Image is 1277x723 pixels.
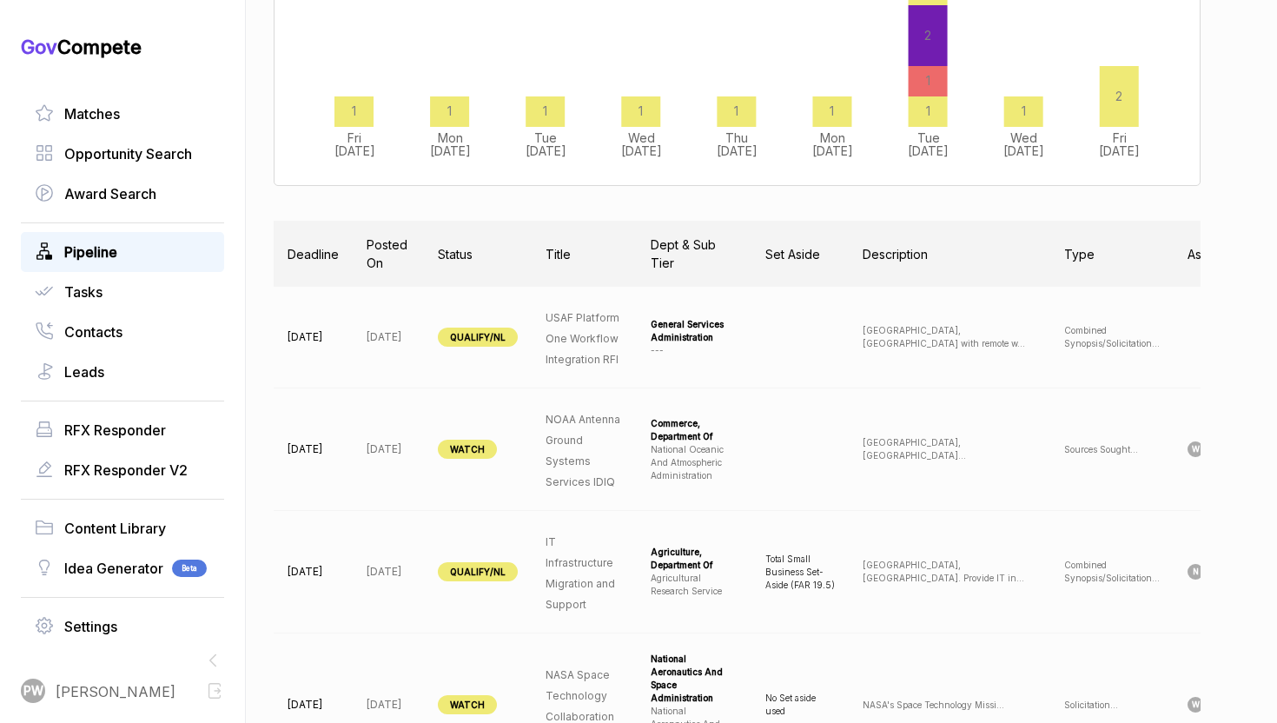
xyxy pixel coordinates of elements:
span: Tasks [64,282,103,302]
span: Idea Generator [64,558,163,579]
span: W [1192,699,1200,711]
a: Settings [35,616,210,637]
a: Idea GeneratorBeta [35,558,210,579]
a: Contacts [35,322,210,342]
p: Total Small Business Set-Aside (FAR 19.5) [765,553,835,592]
span: QUALIFY/NL [438,562,518,581]
tspan: 1 [352,103,356,118]
tspan: Mon [438,130,463,145]
tspan: [DATE] [334,143,375,158]
div: commerce, department of [651,417,738,443]
div: --- [651,344,738,357]
tspan: 1 [543,103,547,118]
p: [GEOGRAPHIC_DATA], [GEOGRAPHIC_DATA] ... [863,436,1036,462]
tspan: 1 [926,73,930,88]
p: [DATE] [367,564,410,580]
tspan: 1 [638,103,643,118]
p: [DATE] [288,564,339,580]
p: Solicitation ... [1064,699,1160,712]
th: Type [1050,221,1174,287]
th: Dept & Sub Tier [637,221,751,287]
span: RFX Responder V2 [64,460,188,481]
th: Title [532,221,637,287]
span: PW [23,682,43,700]
span: Content Library [64,518,166,539]
div: agricultural research service [651,572,738,598]
tspan: [DATE] [908,143,949,158]
tspan: Wed [1010,130,1037,145]
div: general services administration [651,318,738,344]
tspan: 2 [1115,89,1122,103]
p: [DATE] [288,441,339,457]
div: national aeronautics and space administration [651,653,738,705]
div: agriculture, department of [651,546,738,572]
th: Deadline [274,221,353,287]
span: RFX Responder [64,420,166,441]
span: QUALIFY/NL [438,328,518,347]
span: N [1193,566,1199,578]
p: No Set aside used [765,692,835,718]
span: Gov [21,36,57,58]
p: Combined Synopsis/Solicitation ... [1064,559,1160,585]
p: [DATE] [288,329,339,345]
a: Opportunity Search [35,143,210,164]
tspan: Tue [917,130,940,145]
span: [PERSON_NAME] [56,681,175,702]
span: W [1192,443,1200,455]
a: RFX Responder [35,420,210,441]
tspan: 1 [1022,103,1026,118]
a: Pipeline [35,242,210,262]
tspan: [DATE] [430,143,471,158]
span: Award Search [64,183,156,204]
span: WATCH [438,695,497,714]
tspan: [DATE] [1003,143,1044,158]
a: Content Library [35,518,210,539]
span: Opportunity Search [64,143,192,164]
p: [DATE] [367,329,410,345]
p: Sources Sought ... [1064,443,1160,456]
tspan: [DATE] [812,143,853,158]
tspan: Wed [628,130,655,145]
span: Leads [64,361,104,382]
p: [DATE] [367,697,410,713]
span: Contacts [64,322,122,342]
th: Set Aside [751,221,849,287]
tspan: 1 [926,103,930,118]
span: Beta [172,560,207,577]
tspan: Fri [1113,130,1127,145]
th: Posted On [353,221,424,287]
p: [DATE] [288,697,339,713]
a: Matches [35,103,210,124]
p: NASA's Space Technology Missi ... [863,699,1036,712]
a: Tasks [35,282,210,302]
span: Settings [64,616,117,637]
tspan: 1 [734,103,738,118]
tspan: [DATE] [1099,143,1140,158]
th: Description [849,221,1050,287]
p: [DATE] [367,441,410,457]
tspan: 2 [924,28,931,43]
tspan: 1 [447,103,452,118]
tspan: [DATE] [526,143,566,158]
span: NOAA Antenna Ground Systems Services IDIQ [546,413,620,488]
span: IT Infrastructure Migration and Support [546,535,615,611]
th: Status [424,221,532,287]
a: RFX Responder V2 [35,460,210,481]
span: Pipeline [64,242,117,262]
span: WATCH [438,440,497,459]
tspan: Fri [347,130,361,145]
span: USAF Platform One Workflow Integration RFI [546,311,619,366]
span: Matches [64,103,120,124]
tspan: [DATE] [717,143,758,158]
h1: Compete [21,35,224,59]
div: national oceanic and atmospheric administration [651,443,738,482]
p: [GEOGRAPHIC_DATA], [GEOGRAPHIC_DATA]. Provide IT in ... [863,559,1036,585]
tspan: Tue [534,130,557,145]
tspan: Thu [725,130,748,145]
tspan: [DATE] [621,143,662,158]
p: Combined Synopsis/Solicitation ... [1064,324,1160,350]
tspan: 1 [830,103,834,118]
tspan: Mon [820,130,845,145]
a: Award Search [35,183,210,204]
p: [GEOGRAPHIC_DATA], [GEOGRAPHIC_DATA] with remote w ... [863,324,1036,350]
